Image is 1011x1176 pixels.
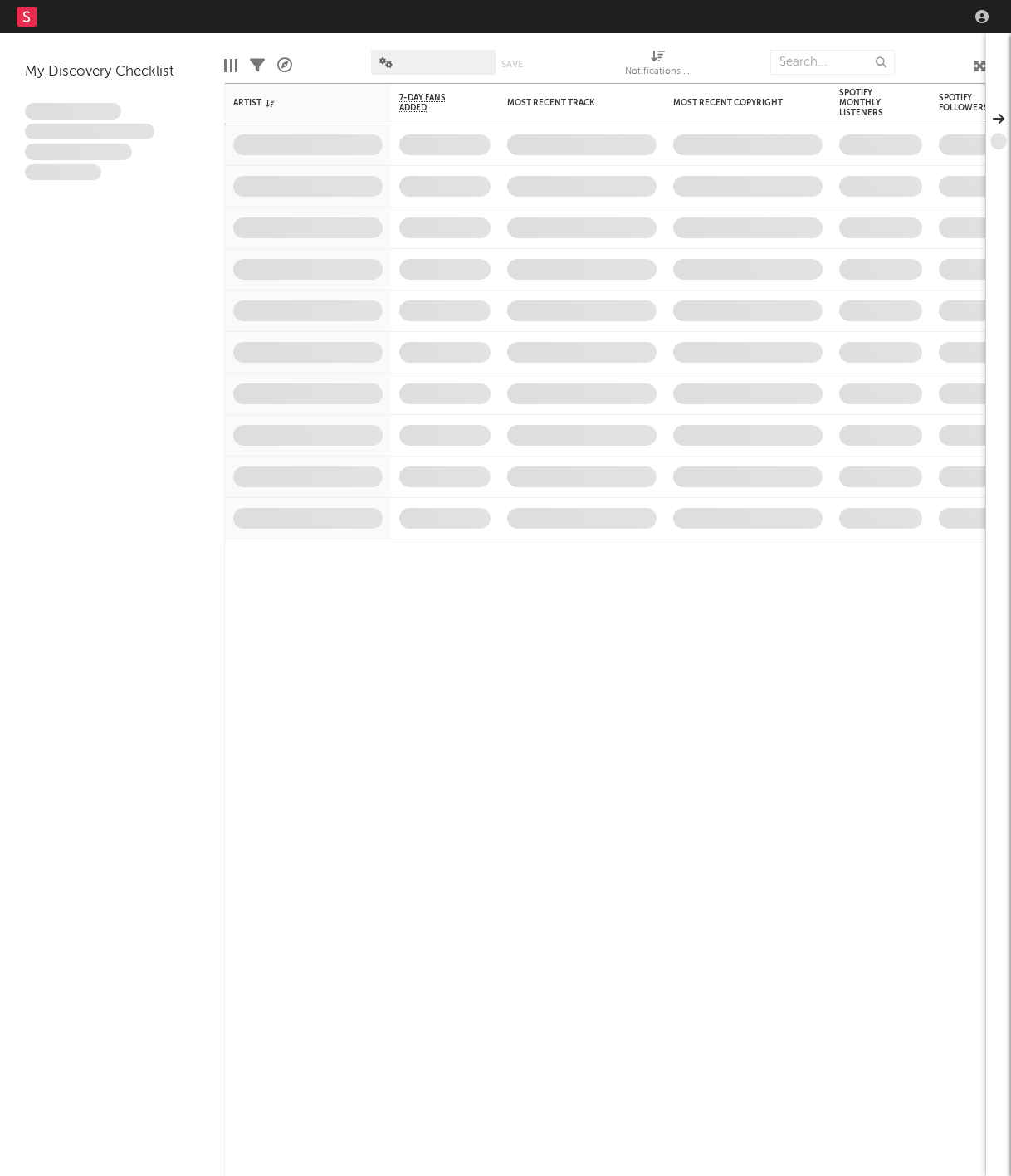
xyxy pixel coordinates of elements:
div: A&R Pipeline [277,41,292,90]
button: Filter by Most Recent Copyright [806,95,823,111]
span: 7-Day Fans Added [399,93,466,113]
span: Lorem ipsum dolor [25,103,121,120]
span: Aliquam viverra [25,164,101,181]
div: Filters [250,41,265,90]
span: Praesent ac interdum [25,144,132,160]
input: Search... [770,50,895,75]
div: Edit Columns [224,41,237,90]
button: Filter by 7-Day Fans Added [474,95,491,111]
button: Save [501,60,523,69]
button: Filter by Most Recent Track [640,95,657,111]
div: Notifications (Artist) [625,41,691,90]
button: Filter by Artist [366,95,383,111]
div: Most Recent Track [507,98,632,108]
button: Filter by Spotify Monthly Listeners [906,95,922,111]
div: Most Recent Copyright [673,98,798,108]
div: Spotify Followers [939,93,997,113]
div: Notifications (Artist) [625,62,691,82]
div: Spotify Monthly Listeners [839,88,897,118]
span: Integer aliquet in purus et [25,124,154,140]
div: Artist [233,98,358,108]
div: My Discovery Checklist [25,62,199,82]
